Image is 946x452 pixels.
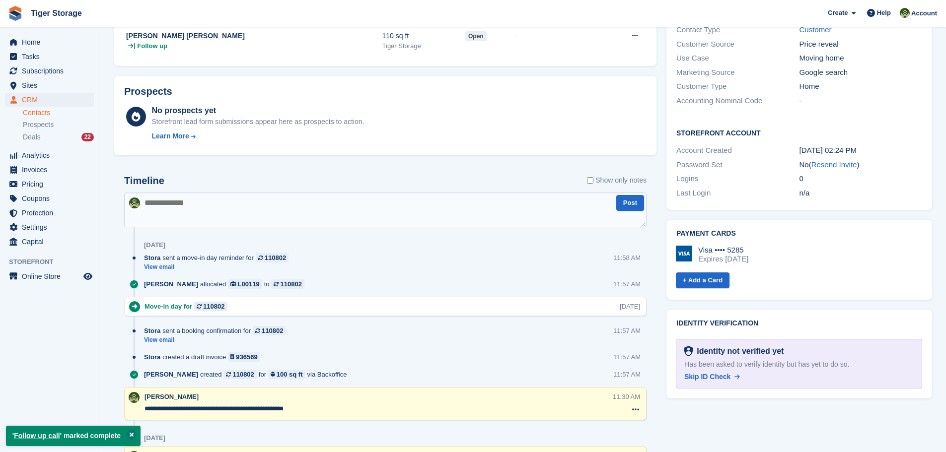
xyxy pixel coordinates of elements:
span: [PERSON_NAME] [144,279,198,289]
a: menu [5,192,94,205]
span: | [134,41,135,51]
a: menu [5,177,94,191]
span: ( ) [809,160,860,169]
div: [DATE] [144,241,165,249]
img: Matthew Ellwood [129,392,140,403]
div: 11:57 AM [613,326,641,335]
div: 11:57 AM [613,279,641,289]
div: 936569 [236,352,257,362]
a: menu [5,148,94,162]
div: Customer Type [676,81,799,92]
span: Account [911,8,937,18]
span: Create [828,8,848,18]
div: 11:57 AM [613,370,641,379]
div: allocated to [144,279,309,289]
div: [PERSON_NAME] [PERSON_NAME] [126,31,382,41]
div: No prospects yet [151,105,364,117]
img: stora-icon-8386f47178a22dfd0bd8f6a31ec36ba5ce8667c1dd55bd0f319d3a0aa187defe.svg [8,6,23,21]
div: Move-in day for [145,302,232,311]
a: menu [5,93,94,107]
a: 110802 [194,302,227,311]
div: Price reveal [800,39,922,50]
div: Contact Type [676,24,799,36]
span: Follow up [137,41,167,51]
a: View email [144,263,293,271]
div: 0 [800,173,922,185]
a: Skip ID Check [684,372,740,382]
a: 110802 [256,253,289,262]
label: Show only notes [587,175,647,186]
span: Pricing [22,177,81,191]
div: Logins [676,173,799,185]
div: 11:30 AM [613,392,640,401]
div: created for via Backoffice [144,370,352,379]
span: Help [877,8,891,18]
a: Follow up call [14,432,60,440]
span: Invoices [22,163,81,177]
img: Identity Verification Ready [684,346,693,357]
span: [PERSON_NAME] [144,370,198,379]
a: menu [5,235,94,249]
span: Coupons [22,192,81,205]
a: L00119 [228,279,262,289]
a: menu [5,35,94,49]
a: 110802 [253,326,286,335]
input: Show only notes [587,175,593,186]
div: Account Created [676,145,799,156]
div: Home [800,81,922,92]
span: Capital [22,235,81,249]
span: Online Store [22,269,81,283]
div: Has been asked to verify identity but has yet to do so. [684,359,914,370]
img: Matthew Ellwood [129,197,140,208]
a: Learn More [151,131,364,141]
div: L00119 [238,279,260,289]
p: ' ' marked complete [6,426,141,446]
div: - [514,31,602,41]
div: Accounting Nominal Code [676,95,799,107]
span: Skip ID Check [684,373,730,381]
span: Protection [22,206,81,220]
a: Resend Invite [811,160,857,169]
a: 936569 [228,352,260,362]
a: menu [5,163,94,177]
div: Customer Source [676,39,799,50]
span: Prospects [23,120,54,129]
a: menu [5,50,94,64]
h2: Storefront Account [676,128,922,137]
span: CRM [22,93,81,107]
div: Visa •••• 5285 [698,246,748,255]
div: 110802 [265,253,286,262]
a: menu [5,220,94,234]
div: [DATE] 02:24 PM [800,145,922,156]
h2: Timeline [124,175,164,187]
span: Stora [144,326,160,335]
h2: Payment cards [676,230,922,238]
span: [PERSON_NAME] [145,393,199,400]
div: 110802 [203,302,224,311]
span: Analytics [22,148,81,162]
a: Deals 22 [23,132,94,142]
div: Google search [800,67,922,78]
span: Subscriptions [22,64,81,78]
div: [DATE] [144,434,165,442]
a: 110802 [223,370,256,379]
span: Settings [22,220,81,234]
a: Preview store [82,270,94,282]
div: 11:57 AM [613,352,641,362]
div: created a draft invoice [144,352,265,362]
h2: Prospects [124,86,172,97]
a: 110802 [271,279,304,289]
div: sent a booking confirmation for [144,326,291,335]
button: Post [616,195,644,211]
div: 110802 [280,279,301,289]
img: Visa Logo [676,246,692,261]
div: Last Login [676,188,799,199]
div: 110802 [232,370,254,379]
a: + Add a Card [676,272,729,289]
div: Identity not verified yet [693,345,784,357]
span: Storefront [9,257,99,267]
a: menu [5,206,94,220]
img: Matthew Ellwood [900,8,910,18]
a: menu [5,64,94,78]
div: sent a move-in day reminder for [144,253,293,262]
